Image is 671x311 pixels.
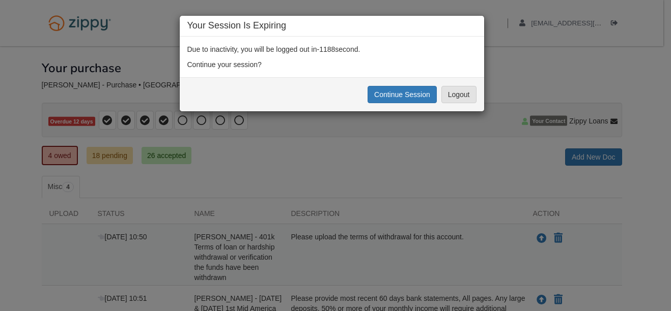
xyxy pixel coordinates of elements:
[317,45,335,53] span: -1188
[187,59,477,70] p: Continue your session?
[187,21,477,31] h4: Your Session Is Expiring
[441,86,477,103] button: Logout
[368,86,437,103] button: Continue Session
[187,44,477,54] p: Due to inactivity, you will be logged out in second .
